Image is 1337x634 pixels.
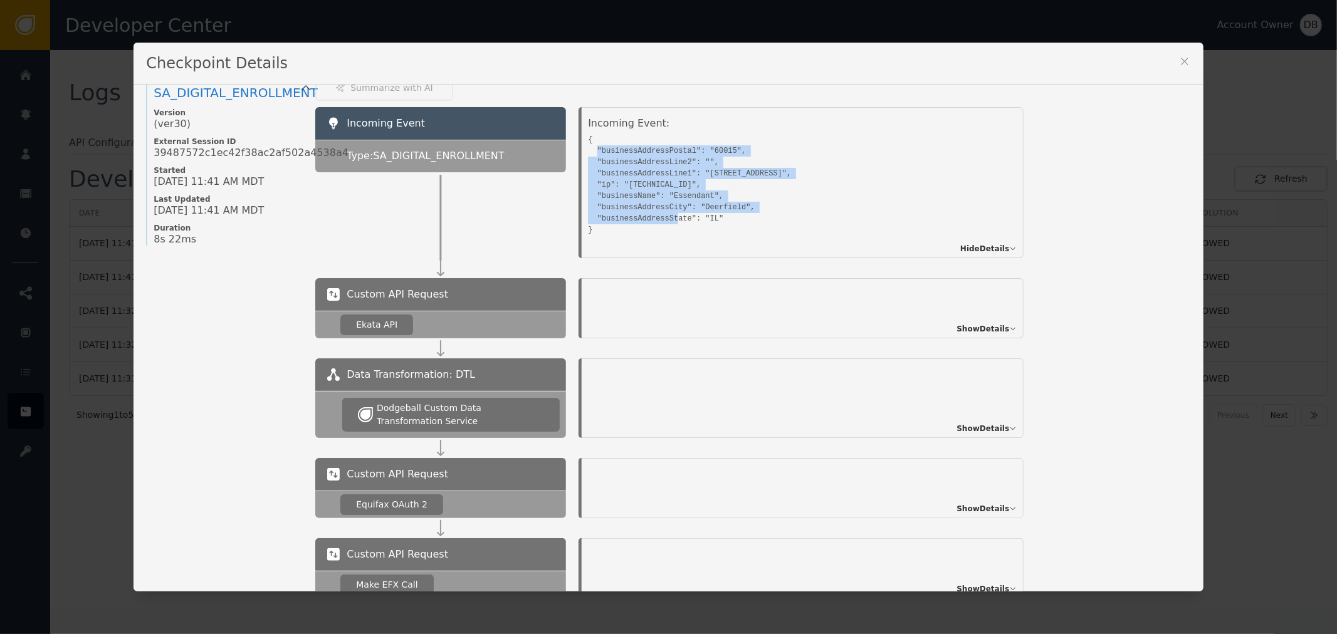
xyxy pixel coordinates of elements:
[347,367,475,382] span: Data Transformation: DTL
[957,423,1009,434] span: Show Details
[154,147,349,159] span: 39487572c1ec42f38ac2af502a4538a4
[957,323,1009,335] span: Show Details
[154,194,303,204] span: Last Updated
[154,108,303,118] span: Version
[347,148,504,164] span: Type: SA_DIGITAL_ENROLLMENT
[134,43,1203,85] div: Checkpoint Details
[960,243,1009,254] span: Hide Details
[154,85,303,101] a: SA_DIGITAL_ENROLLMENT
[154,137,303,147] span: External Session ID
[154,85,318,100] span: SA_DIGITAL_ENROLLMENT
[588,116,989,131] div: Incoming Event:
[347,467,448,482] span: Custom API Request
[154,223,303,233] span: Duration
[347,287,448,302] span: Custom API Request
[347,547,448,562] span: Custom API Request
[154,165,303,175] span: Started
[588,131,989,236] pre: { "businessAddressPostal": "60015", "businessAddressLine2": "", "businessAddressLine1": "[STREET_...
[377,402,544,428] div: Dodgeball Custom Data Transformation Service
[154,175,264,188] span: [DATE] 11:41 AM MDT
[154,204,264,217] span: [DATE] 11:41 AM MDT
[356,578,417,591] div: Make EFX Call
[957,583,1009,595] span: Show Details
[957,503,1009,514] span: Show Details
[356,498,427,511] div: Equifax OAuth 2
[356,318,397,331] div: Ekata API
[154,118,191,130] span: (ver 30 )
[154,233,196,246] span: 8s 22ms
[347,117,425,129] span: Incoming Event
